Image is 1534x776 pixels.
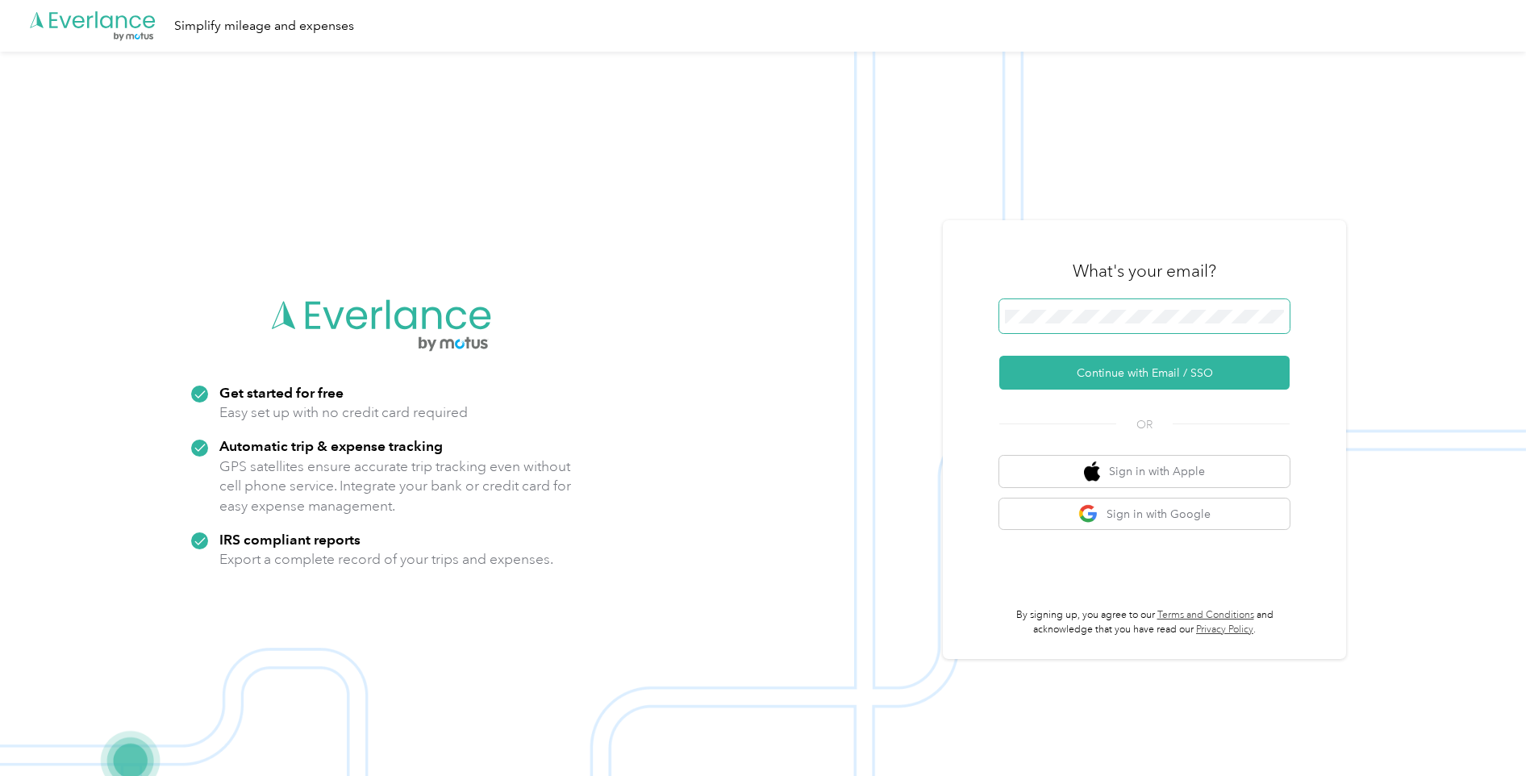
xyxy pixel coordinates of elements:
[999,608,1290,636] p: By signing up, you agree to our and acknowledge that you have read our .
[219,384,344,401] strong: Get started for free
[219,437,443,454] strong: Automatic trip & expense tracking
[1196,624,1253,636] a: Privacy Policy
[999,456,1290,487] button: apple logoSign in with Apple
[219,457,572,516] p: GPS satellites ensure accurate trip tracking even without cell phone service. Integrate your bank...
[1157,609,1254,621] a: Terms and Conditions
[219,549,553,569] p: Export a complete record of your trips and expenses.
[1084,461,1100,482] img: apple logo
[1073,260,1216,282] h3: What's your email?
[999,356,1290,390] button: Continue with Email / SSO
[1116,416,1173,433] span: OR
[219,403,468,423] p: Easy set up with no credit card required
[1078,504,1098,524] img: google logo
[219,531,361,548] strong: IRS compliant reports
[999,499,1290,530] button: google logoSign in with Google
[174,16,354,36] div: Simplify mileage and expenses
